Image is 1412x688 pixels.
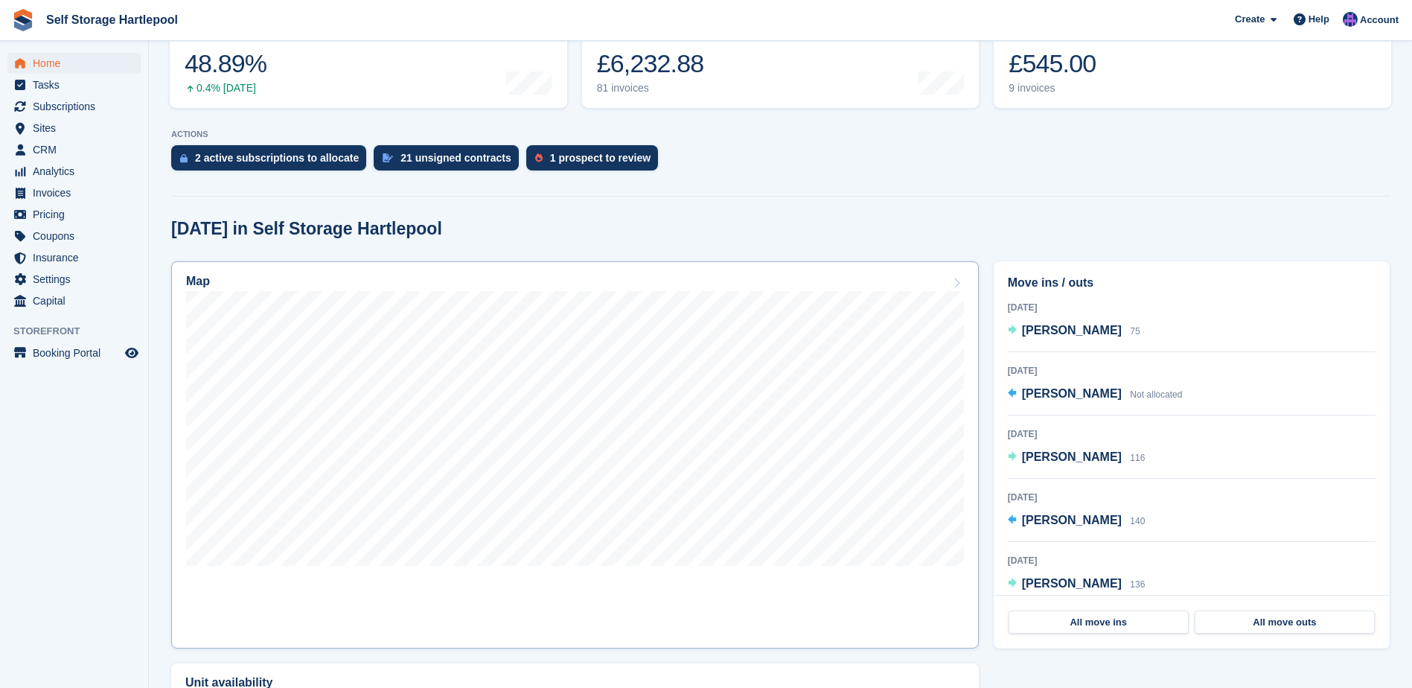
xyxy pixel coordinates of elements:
img: active_subscription_to_allocate_icon-d502201f5373d7db506a760aba3b589e785aa758c864c3986d89f69b8ff3... [180,153,188,163]
h2: [DATE] in Self Storage Hartlepool [171,219,442,239]
a: 1 prospect to review [526,145,665,178]
a: [PERSON_NAME] 116 [1008,448,1146,468]
a: [PERSON_NAME] Not allocated [1008,385,1183,404]
a: [PERSON_NAME] 136 [1008,575,1146,594]
span: Booking Portal [33,343,122,363]
span: 140 [1130,516,1145,526]
a: [PERSON_NAME] 75 [1008,322,1140,341]
a: menu [7,290,141,311]
span: [PERSON_NAME] [1022,577,1122,590]
h2: Map [186,275,210,288]
span: 116 [1130,453,1145,463]
span: Invoices [33,182,122,203]
span: Help [1309,12,1329,27]
span: Analytics [33,161,122,182]
div: £545.00 [1009,48,1111,79]
a: Awaiting payment £545.00 9 invoices [994,13,1391,108]
a: Occupancy 48.89% 0.4% [DATE] [170,13,567,108]
img: contract_signature_icon-13c848040528278c33f63329250d36e43548de30e8caae1d1a13099fd9432cc5.svg [383,153,393,162]
span: Create [1235,12,1265,27]
span: Subscriptions [33,96,122,117]
a: menu [7,343,141,363]
a: [PERSON_NAME] 140 [1008,512,1146,531]
span: 75 [1130,326,1140,337]
div: 48.89% [185,48,266,79]
a: menu [7,118,141,138]
div: [DATE] [1008,364,1376,378]
p: ACTIONS [171,130,1390,139]
span: Not allocated [1130,389,1182,400]
a: menu [7,74,141,95]
a: menu [7,182,141,203]
div: 0.4% [DATE] [185,82,266,95]
div: 2 active subscriptions to allocate [195,152,359,164]
a: Preview store [123,344,141,362]
img: stora-icon-8386f47178a22dfd0bd8f6a31ec36ba5ce8667c1dd55bd0f319d3a0aa187defe.svg [12,9,34,31]
a: 2 active subscriptions to allocate [171,145,374,178]
span: Coupons [33,226,122,246]
div: 1 prospect to review [550,152,651,164]
span: [PERSON_NAME] [1022,450,1122,463]
div: [DATE] [1008,427,1376,441]
a: menu [7,96,141,117]
span: [PERSON_NAME] [1022,514,1122,526]
span: Storefront [13,324,148,339]
span: Settings [33,269,122,290]
a: Self Storage Hartlepool [40,7,184,32]
a: All move outs [1195,611,1375,634]
span: Capital [33,290,122,311]
img: Sean Wood [1343,12,1358,27]
a: menu [7,161,141,182]
a: Map [171,261,979,649]
a: 21 unsigned contracts [374,145,526,178]
a: menu [7,269,141,290]
span: Insurance [33,247,122,268]
span: Account [1360,13,1399,28]
div: 21 unsigned contracts [400,152,511,164]
div: 81 invoices [597,82,708,95]
div: £6,232.88 [597,48,708,79]
div: [DATE] [1008,554,1376,567]
div: [DATE] [1008,491,1376,504]
a: menu [7,204,141,225]
span: Sites [33,118,122,138]
img: prospect-51fa495bee0391a8d652442698ab0144808aea92771e9ea1ae160a38d050c398.svg [535,153,543,162]
div: [DATE] [1008,301,1376,314]
span: 136 [1130,579,1145,590]
span: Home [33,53,122,74]
a: menu [7,226,141,246]
a: menu [7,53,141,74]
a: menu [7,247,141,268]
a: Month-to-date sales £6,232.88 81 invoices [582,13,980,108]
h2: Move ins / outs [1008,274,1376,292]
span: CRM [33,139,122,160]
span: [PERSON_NAME] [1022,324,1122,337]
a: menu [7,139,141,160]
span: Tasks [33,74,122,95]
a: All move ins [1009,611,1189,634]
div: 9 invoices [1009,82,1111,95]
span: [PERSON_NAME] [1022,387,1122,400]
span: Pricing [33,204,122,225]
